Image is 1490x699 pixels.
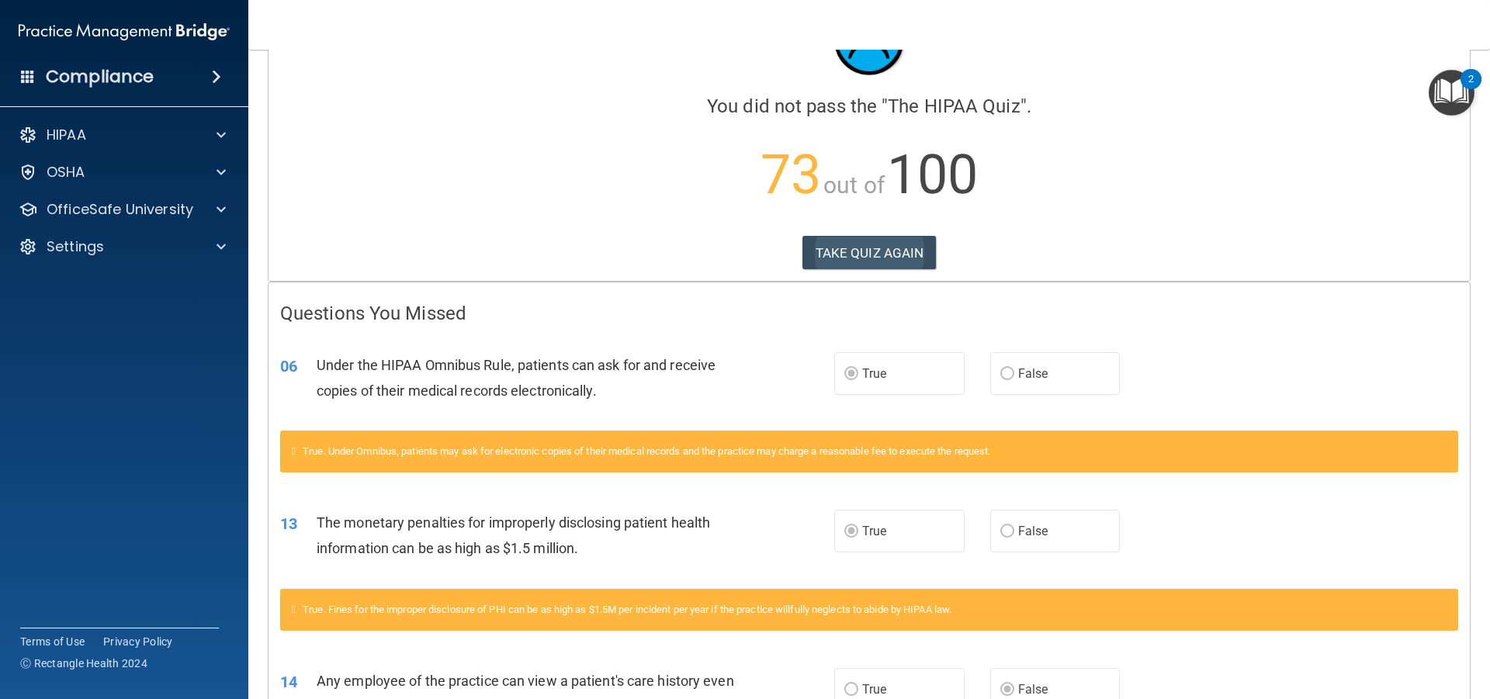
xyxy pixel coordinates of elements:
[46,66,154,88] h4: Compliance
[1018,524,1048,538] span: False
[19,237,226,256] a: Settings
[317,514,710,556] span: The monetary penalties for improperly disclosing patient health information can be as high as $1....
[1429,70,1474,116] button: Open Resource Center, 2 new notifications
[19,163,226,182] a: OSHA
[19,126,226,144] a: HIPAA
[280,303,1458,324] h4: Questions You Missed
[47,200,193,219] p: OfficeSafe University
[1000,526,1014,538] input: False
[317,357,716,399] span: Under the HIPAA Omnibus Rule, patients can ask for and receive copies of their medical records el...
[280,514,297,533] span: 13
[1468,79,1474,99] div: 2
[802,236,937,270] button: TAKE QUIZ AGAIN
[47,237,104,256] p: Settings
[280,673,297,691] span: 14
[280,96,1458,116] h4: You did not pass the " ".
[19,200,226,219] a: OfficeSafe University
[862,366,886,381] span: True
[761,143,821,206] span: 73
[19,16,230,47] img: PMB logo
[1018,366,1048,381] span: False
[103,634,173,649] a: Privacy Policy
[844,526,858,538] input: True
[47,163,85,182] p: OSHA
[887,143,978,206] span: 100
[888,95,1020,117] span: The HIPAA Quiz
[862,682,886,697] span: True
[20,634,85,649] a: Terms of Use
[862,524,886,538] span: True
[280,357,297,375] span: 06
[1018,682,1048,697] span: False
[303,445,990,457] span: True. Under Omnibus, patients may ask for electronic copies of their medical records and the prac...
[47,126,86,144] p: HIPAA
[20,656,147,671] span: Ⓒ Rectangle Health 2024
[1000,684,1014,696] input: False
[823,171,885,199] span: out of
[303,604,951,615] span: True. Fines for the improper disclosure of PHI can be as high as $1.5M per incident per year if t...
[844,684,858,696] input: True
[1000,369,1014,380] input: False
[844,369,858,380] input: True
